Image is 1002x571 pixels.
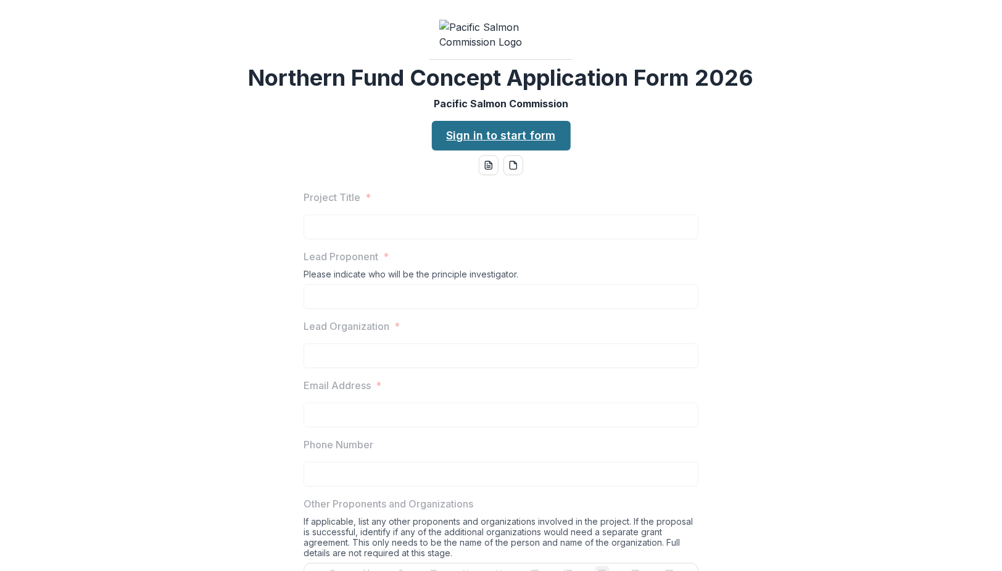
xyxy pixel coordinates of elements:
[304,249,378,264] p: Lead Proponent
[304,437,373,452] p: Phone Number
[304,269,698,284] div: Please indicate who will be the principle investigator.
[304,496,473,511] p: Other Proponents and Organizations
[249,65,754,91] h2: Northern Fund Concept Application Form 2026
[434,96,568,111] p: Pacific Salmon Commission
[304,378,371,393] p: Email Address
[304,190,360,205] p: Project Title
[304,516,698,563] div: If applicable, list any other proponents and organizations involved in the project. If the propos...
[439,20,563,49] img: Pacific Salmon Commission Logo
[432,121,571,150] a: Sign in to start form
[304,319,389,334] p: Lead Organization
[503,155,523,175] button: pdf-download
[479,155,499,175] button: word-download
